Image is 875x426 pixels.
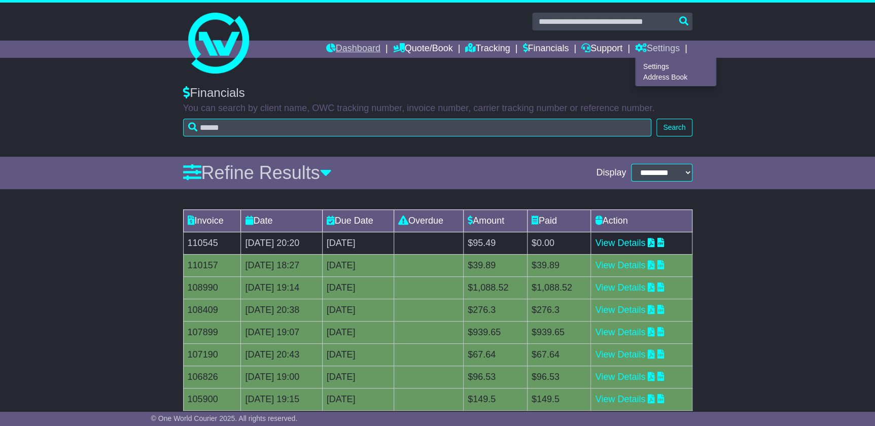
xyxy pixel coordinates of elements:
[183,299,241,321] td: 108409
[596,167,626,179] span: Display
[241,366,322,388] td: [DATE] 19:00
[527,276,591,299] td: $1,088.52
[183,103,692,114] p: You can search by client name, OWC tracking number, invoice number, carrier tracking number or re...
[581,41,622,58] a: Support
[591,209,692,232] td: Action
[183,232,241,254] td: 110545
[183,343,241,366] td: 107190
[522,41,569,58] a: Financials
[635,41,680,58] a: Settings
[595,327,645,337] a: View Details
[151,414,298,422] span: © One World Courier 2025. All rights reserved.
[394,209,463,232] td: Overdue
[322,209,394,232] td: Due Date
[241,321,322,343] td: [DATE] 19:07
[322,343,394,366] td: [DATE]
[527,232,591,254] td: $0.00
[241,232,322,254] td: [DATE] 20:20
[183,366,241,388] td: 106826
[183,254,241,276] td: 110157
[322,232,394,254] td: [DATE]
[527,388,591,410] td: $149.5
[393,41,452,58] a: Quote/Book
[636,72,716,83] a: Address Book
[183,276,241,299] td: 108990
[183,388,241,410] td: 105900
[322,299,394,321] td: [DATE]
[326,41,380,58] a: Dashboard
[464,276,528,299] td: $1,088.52
[241,276,322,299] td: [DATE] 19:14
[241,209,322,232] td: Date
[241,254,322,276] td: [DATE] 18:27
[464,254,528,276] td: $39.89
[464,321,528,343] td: $939.65
[595,305,645,315] a: View Details
[183,86,692,100] div: Financials
[527,343,591,366] td: $67.64
[595,238,645,248] a: View Details
[527,254,591,276] td: $39.89
[464,366,528,388] td: $96.53
[241,343,322,366] td: [DATE] 20:43
[241,388,322,410] td: [DATE] 19:15
[464,299,528,321] td: $276.3
[322,366,394,388] td: [DATE]
[595,260,645,270] a: View Details
[656,119,692,136] button: Search
[464,343,528,366] td: $67.64
[464,388,528,410] td: $149.5
[183,209,241,232] td: Invoice
[527,209,591,232] td: Paid
[595,372,645,382] a: View Details
[527,321,591,343] td: $939.65
[595,349,645,360] a: View Details
[595,282,645,293] a: View Details
[465,41,510,58] a: Tracking
[636,61,716,72] a: Settings
[595,394,645,404] a: View Details
[322,388,394,410] td: [DATE]
[241,299,322,321] td: [DATE] 20:38
[527,366,591,388] td: $96.53
[322,254,394,276] td: [DATE]
[464,209,528,232] td: Amount
[183,162,332,183] a: Refine Results
[464,232,528,254] td: $95.49
[635,58,716,86] div: Quote/Book
[322,276,394,299] td: [DATE]
[527,299,591,321] td: $276.3
[322,321,394,343] td: [DATE]
[183,321,241,343] td: 107899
